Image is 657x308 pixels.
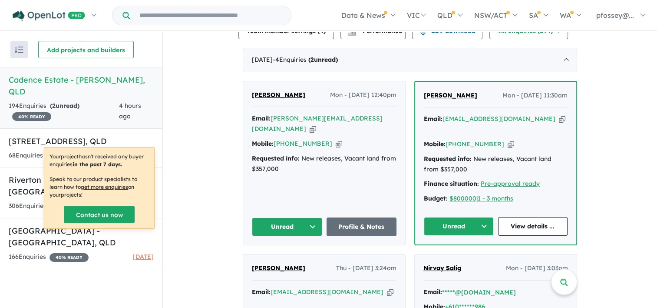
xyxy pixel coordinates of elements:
[252,218,322,236] button: Unread
[252,114,383,133] a: [PERSON_NAME][EMAIL_ADDRESS][DOMAIN_NAME]
[424,180,479,187] strong: Finance situation:
[559,114,565,124] button: Copy
[273,56,338,64] span: - 4 Enquir ies
[424,90,477,101] a: [PERSON_NAME]
[13,10,85,21] img: Openlot PRO Logo White
[243,48,577,72] div: [DATE]
[508,140,514,149] button: Copy
[502,90,568,101] span: Mon - [DATE] 11:30am
[424,140,446,148] strong: Mobile:
[9,101,119,122] div: 194 Enquir ies
[271,288,383,296] a: [EMAIL_ADDRESS][DOMAIN_NAME]
[12,112,51,121] span: 40 % READY
[50,175,149,199] p: Speak to our product specialists to learn how to on your projects !
[15,47,23,53] img: sort.svg
[64,206,135,223] a: Contact us now
[336,263,396,274] span: Thu - [DATE] 3:24am
[424,91,477,99] span: [PERSON_NAME]
[423,264,461,272] span: Nirvay Salig
[423,263,461,274] a: Nirvay Salig
[442,115,555,123] a: [EMAIL_ADDRESS][DOMAIN_NAME]
[52,102,56,110] span: 2
[50,253,89,262] span: 40 % READY
[252,288,271,296] strong: Email:
[119,102,141,120] span: 4 hours ago
[274,140,332,147] a: [PHONE_NUMBER]
[252,91,305,99] span: [PERSON_NAME]
[252,90,305,100] a: [PERSON_NAME]
[9,225,154,248] h5: [GEOGRAPHIC_DATA] - [GEOGRAPHIC_DATA] , QLD
[9,151,118,161] div: 68 Enquir ies
[498,217,568,236] a: View details ...
[252,140,274,147] strong: Mobile:
[310,56,314,64] span: 2
[424,154,568,175] div: New releases, Vacant land from $357,000
[81,184,128,190] u: get more enquiries
[38,41,134,58] button: Add projects and builders
[320,27,324,35] span: 4
[446,140,504,148] a: [PHONE_NUMBER]
[424,155,472,163] strong: Requested info:
[9,174,154,198] h5: Riverton Estate - [GEOGRAPHIC_DATA] , QLD
[308,56,338,64] strong: ( unread)
[481,180,540,187] a: Pre-approval ready
[50,102,79,110] strong: ( unread)
[9,252,89,262] div: 166 Enquir ies
[349,27,402,35] span: Performance
[252,154,300,162] strong: Requested info:
[347,30,356,35] img: bar-chart.svg
[9,74,154,97] h5: Cadence Estate - [PERSON_NAME] , QLD
[252,263,305,274] a: [PERSON_NAME]
[9,135,154,147] h5: [STREET_ADDRESS] , QLD
[596,11,634,20] span: pfossey@...
[9,201,128,211] div: 306 Enquir ies
[424,217,494,236] button: Unread
[50,153,149,168] p: Your project hasn't received any buyer enquiries
[423,288,442,296] strong: Email:
[478,194,513,202] a: 1 - 3 months
[132,6,289,25] input: Try estate name, suburb, builder or developer
[133,253,154,261] span: [DATE]
[424,194,448,202] strong: Budget:
[252,154,396,174] div: New releases, Vacant land from $357,000
[73,161,122,167] b: in the past 7 days.
[252,114,271,122] strong: Email:
[424,115,442,123] strong: Email:
[506,263,568,274] span: Mon - [DATE] 3:03pm
[327,218,397,236] a: Profile & Notes
[310,124,316,134] button: Copy
[387,288,393,297] button: Copy
[449,194,476,202] a: $800000
[252,264,305,272] span: [PERSON_NAME]
[330,90,396,100] span: Mon - [DATE] 12:40pm
[336,139,342,148] button: Copy
[424,194,568,204] div: |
